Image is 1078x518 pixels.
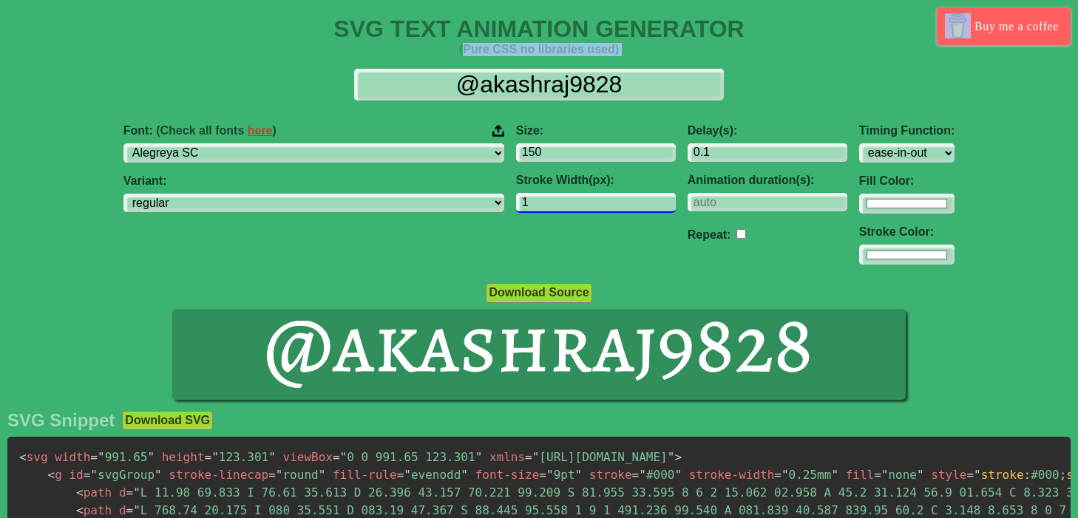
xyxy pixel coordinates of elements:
[486,283,591,302] button: Download Source
[859,225,955,239] label: Stroke Color:
[76,485,84,500] span: <
[84,468,162,482] span: svgGroup
[162,450,205,464] span: height
[981,468,1024,482] span: stroke
[539,468,582,482] span: 9pt
[881,468,889,482] span: "
[98,450,105,464] span: "
[354,69,724,100] input: Input Text Here
[874,468,923,482] span: none
[674,450,682,464] span: >
[516,193,676,213] input: 2px
[205,450,276,464] span: 123.301
[55,450,90,464] span: width
[126,485,134,500] span: =
[489,450,525,464] span: xmlns
[966,468,980,482] span: ="
[147,450,155,464] span: "
[539,468,546,482] span: =
[525,450,532,464] span: =
[525,450,674,464] span: [URL][DOMAIN_NAME]
[84,468,91,482] span: =
[668,450,675,464] span: "
[589,468,632,482] span: stroke
[19,450,48,464] span: svg
[283,450,333,464] span: viewBox
[340,450,348,464] span: "
[575,468,583,482] span: "
[917,468,924,482] span: "
[1024,468,1031,482] span: :
[974,13,1059,39] span: Buy me a coffee
[155,468,162,482] span: "
[123,174,504,188] label: Variant:
[397,468,468,482] span: evenodd
[123,124,277,137] span: Font:
[475,450,483,464] span: "
[119,503,126,517] span: d
[688,228,731,241] label: Repeat:
[688,193,847,211] input: auto
[475,468,540,482] span: font-size
[492,124,504,137] img: Upload your font
[397,468,404,482] span: =
[211,450,219,464] span: "
[48,468,55,482] span: <
[532,450,540,464] span: "
[248,124,273,137] a: here
[156,124,277,137] span: (Check all fonts )
[516,124,676,137] label: Size:
[674,468,682,482] span: "
[69,468,83,482] span: id
[333,450,340,464] span: =
[333,468,397,482] span: fill-rule
[205,450,212,464] span: =
[268,450,276,464] span: "
[48,468,62,482] span: g
[76,485,112,500] span: path
[276,468,283,482] span: "
[846,468,875,482] span: fill
[774,468,782,482] span: =
[404,468,411,482] span: "
[90,468,98,482] span: "
[688,174,847,187] label: Animation duration(s):
[874,468,881,482] span: =
[688,124,847,137] label: Delay(s):
[774,468,838,482] span: 0.25mm
[859,124,955,137] label: Timing Function:
[1060,468,1067,482] span: ;
[931,468,966,482] span: style
[937,7,1071,45] a: Buy me a coffee
[76,503,112,517] span: path
[639,468,646,482] span: "
[461,468,468,482] span: "
[689,468,775,482] span: stroke-width
[122,411,213,430] button: Download SVG
[119,485,126,500] span: d
[90,450,155,464] span: 991.65
[268,468,276,482] span: =
[90,450,98,464] span: =
[169,468,268,482] span: stroke-linecap
[19,450,27,464] span: <
[133,503,140,517] span: "
[319,468,326,482] span: "
[126,503,134,517] span: =
[782,468,789,482] span: "
[133,485,140,500] span: "
[831,468,838,482] span: "
[268,468,325,482] span: round
[632,468,682,482] span: #000
[632,468,640,482] span: =
[76,503,84,517] span: <
[516,174,676,187] label: Stroke Width(px):
[736,229,746,239] input: auto
[333,450,482,464] span: 0 0 991.65 123.301
[7,410,115,431] h2: SVG Snippet
[945,13,971,38] img: Buy me a coffee
[546,468,554,482] span: "
[859,174,955,188] label: Fill Color:
[688,143,847,162] input: 0.1s
[516,143,676,162] input: 100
